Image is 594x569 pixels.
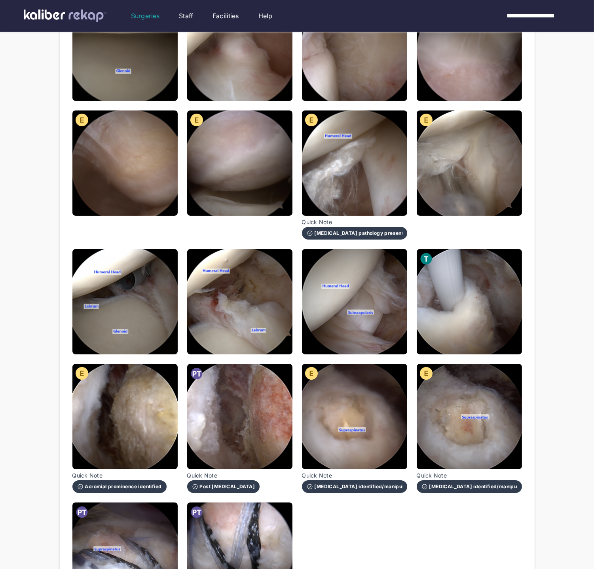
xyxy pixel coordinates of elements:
[417,110,522,216] img: AdamsSr_Douglas_69318_ShoulderArthroscopy_2025-09-16-084242_Dr.LyndonGross__Still_008.jpg
[72,364,178,469] img: AdamsSr_Douglas_69318_ShoulderArthroscopy_2025-09-16-084242_Dr.LyndonGross__Still_013.jpg
[307,230,313,236] img: check-circle-outline-white.611b8afe.svg
[420,252,433,265] img: treatment-icon.9f8bb349.svg
[417,472,522,479] span: Quick Note
[77,483,162,490] div: Acromial prominence identified
[77,483,84,490] img: check-circle-outline-white.611b8afe.svg
[302,249,407,354] img: AdamsSr_Douglas_69318_ShoulderArthroscopy_2025-09-16-084242_Dr.LyndonGross__Still_011.jpg
[302,110,407,216] img: AdamsSr_Douglas_69318_ShoulderArthroscopy_2025-09-16-084242_Dr.LyndonGross__Still_007.jpg
[307,483,313,490] img: check-circle-outline-white.611b8afe.svg
[72,472,167,479] span: Quick Note
[302,219,407,225] span: Quick Note
[417,364,522,469] img: AdamsSr_Douglas_69318_ShoulderArthroscopy_2025-09-16-084242_Dr.LyndonGross__Still_016.jpg
[420,114,433,126] img: evaluation-icon.135c065c.svg
[187,472,260,479] span: Quick Note
[213,11,239,21] a: Facilities
[417,249,522,354] img: AdamsSr_Douglas_69318_ShoulderArthroscopy_2025-09-16-084242_Dr.LyndonGross__Still_012.jpg
[131,11,159,21] a: Surgeries
[421,483,428,490] img: check-circle-outline-white.611b8afe.svg
[302,364,407,469] img: AdamsSr_Douglas_69318_ShoulderArthroscopy_2025-09-16-084242_Dr.LyndonGross__Still_015.jpg
[420,367,433,380] img: evaluation-icon.135c065c.svg
[190,114,203,126] img: evaluation-icon.135c065c.svg
[72,249,178,354] img: AdamsSr_Douglas_69318_ShoulderArthroscopy_2025-09-16-084242_Dr.LyndonGross__Still_009.jpg
[190,506,203,518] img: post-treatment-icon.f6304ef6.svg
[72,110,178,216] img: AdamsSr_Douglas_69318_ShoulderArthroscopy_2025-09-16-084242_Dr.LyndonGross__Still_005.jpg
[258,11,273,21] a: Help
[187,364,292,469] img: AdamsSr_Douglas_69318_ShoulderArthroscopy_2025-09-16-084242_Dr.LyndonGross__Still_014.jpg
[192,483,255,490] div: Post [MEDICAL_DATA]
[421,483,517,490] div: [MEDICAL_DATA] identified/manipulated
[76,506,88,518] img: post-treatment-icon.f6304ef6.svg
[190,367,203,380] img: post-treatment-icon.f6304ef6.svg
[307,483,402,490] div: [MEDICAL_DATA] identified/manipulated
[24,10,106,22] img: kaliber labs logo
[187,249,292,354] img: AdamsSr_Douglas_69318_ShoulderArthroscopy_2025-09-16-084242_Dr.LyndonGross__Still_010.jpg
[76,114,88,126] img: evaluation-icon.135c065c.svg
[305,367,318,380] img: evaluation-icon.135c065c.svg
[187,110,292,216] img: AdamsSr_Douglas_69318_ShoulderArthroscopy_2025-09-16-084242_Dr.LyndonGross__Still_006.jpg
[192,483,198,490] img: check-circle-outline-white.611b8afe.svg
[179,11,193,21] a: Staff
[76,367,88,380] img: evaluation-icon.135c065c.svg
[305,114,318,126] img: evaluation-icon.135c065c.svg
[302,472,407,479] span: Quick Note
[307,230,402,236] div: [MEDICAL_DATA] pathology present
